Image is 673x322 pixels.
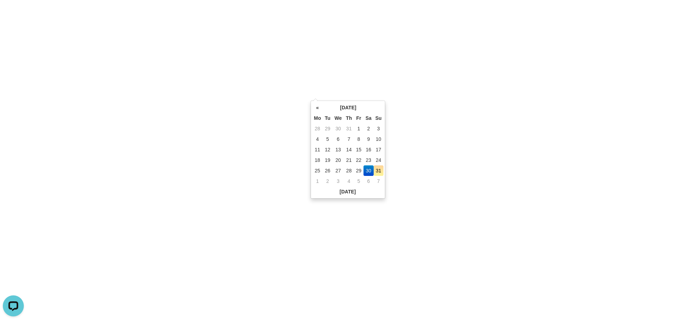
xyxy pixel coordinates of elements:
td: 17 [374,144,383,155]
td: 8 [354,134,363,144]
th: [DATE] [312,186,383,197]
td: 31 [374,165,383,176]
td: 2 [363,123,374,134]
td: 1 [312,176,323,186]
td: 3 [332,176,344,186]
td: 3 [374,123,383,134]
td: 31 [344,123,354,134]
th: Fr [354,113,363,123]
td: 24 [374,155,383,165]
th: We [332,113,344,123]
td: 2 [323,176,333,186]
td: 15 [354,144,363,155]
td: 28 [344,165,354,176]
td: 6 [332,134,344,144]
td: 4 [344,176,354,186]
td: 18 [312,155,323,165]
td: 25 [312,165,323,176]
td: 12 [323,144,333,155]
td: 1 [354,123,363,134]
td: 30 [363,165,374,176]
td: 21 [344,155,354,165]
td: 7 [344,134,354,144]
td: 7 [374,176,383,186]
td: 27 [332,165,344,176]
td: 28 [312,123,323,134]
th: Mo [312,113,323,123]
td: 14 [344,144,354,155]
td: 29 [323,123,333,134]
td: 10 [374,134,383,144]
td: 30 [332,123,344,134]
button: Open LiveChat chat widget [3,3,24,24]
td: 11 [312,144,323,155]
td: 29 [354,165,363,176]
td: 23 [363,155,374,165]
td: 19 [323,155,333,165]
th: Th [344,113,354,123]
td: 4 [312,134,323,144]
td: 16 [363,144,374,155]
td: 6 [363,176,374,186]
th: Su [374,113,383,123]
th: Sa [363,113,374,123]
th: « [312,102,323,113]
td: 5 [323,134,333,144]
th: [DATE] [323,102,374,113]
td: 20 [332,155,344,165]
td: 13 [332,144,344,155]
td: 9 [363,134,374,144]
td: 22 [354,155,363,165]
td: 26 [323,165,333,176]
td: 5 [354,176,363,186]
th: Tu [323,113,333,123]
